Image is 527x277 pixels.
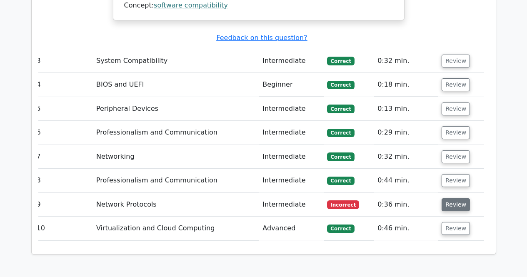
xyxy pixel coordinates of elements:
[442,174,470,187] button: Review
[374,217,438,240] td: 0:46 min.
[93,73,259,97] td: BIOS and UEFI
[93,217,259,240] td: Virtualization and Cloud Computing
[33,97,93,121] td: 5
[374,145,438,169] td: 0:32 min.
[33,121,93,145] td: 6
[93,169,259,192] td: Professionalism and Communication
[374,49,438,73] td: 0:32 min.
[259,49,324,73] td: Intermediate
[93,121,259,145] td: Professionalism and Communication
[33,193,93,217] td: 9
[259,217,324,240] td: Advanced
[327,129,354,137] span: Correct
[442,126,470,139] button: Review
[327,57,354,65] span: Correct
[327,200,359,209] span: Incorrect
[259,97,324,121] td: Intermediate
[259,193,324,217] td: Intermediate
[124,1,393,10] div: Concept:
[33,217,93,240] td: 10
[442,198,470,211] button: Review
[259,73,324,97] td: Beginner
[374,73,438,97] td: 0:18 min.
[442,102,470,115] button: Review
[93,49,259,73] td: System Compatibility
[374,193,438,217] td: 0:36 min.
[374,97,438,121] td: 0:13 min.
[33,73,93,97] td: 4
[374,169,438,192] td: 0:44 min.
[327,105,354,113] span: Correct
[93,145,259,169] td: Networking
[442,222,470,235] button: Review
[442,150,470,163] button: Review
[154,1,228,9] a: software compatibility
[216,34,307,42] a: Feedback on this question?
[327,177,354,185] span: Correct
[33,145,93,169] td: 7
[327,81,354,89] span: Correct
[259,145,324,169] td: Intermediate
[442,78,470,91] button: Review
[327,225,354,233] span: Correct
[93,97,259,121] td: Peripheral Devices
[327,152,354,161] span: Correct
[259,169,324,192] td: Intermediate
[33,49,93,73] td: 3
[33,169,93,192] td: 8
[442,55,470,67] button: Review
[93,193,259,217] td: Network Protocols
[374,121,438,145] td: 0:29 min.
[259,121,324,145] td: Intermediate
